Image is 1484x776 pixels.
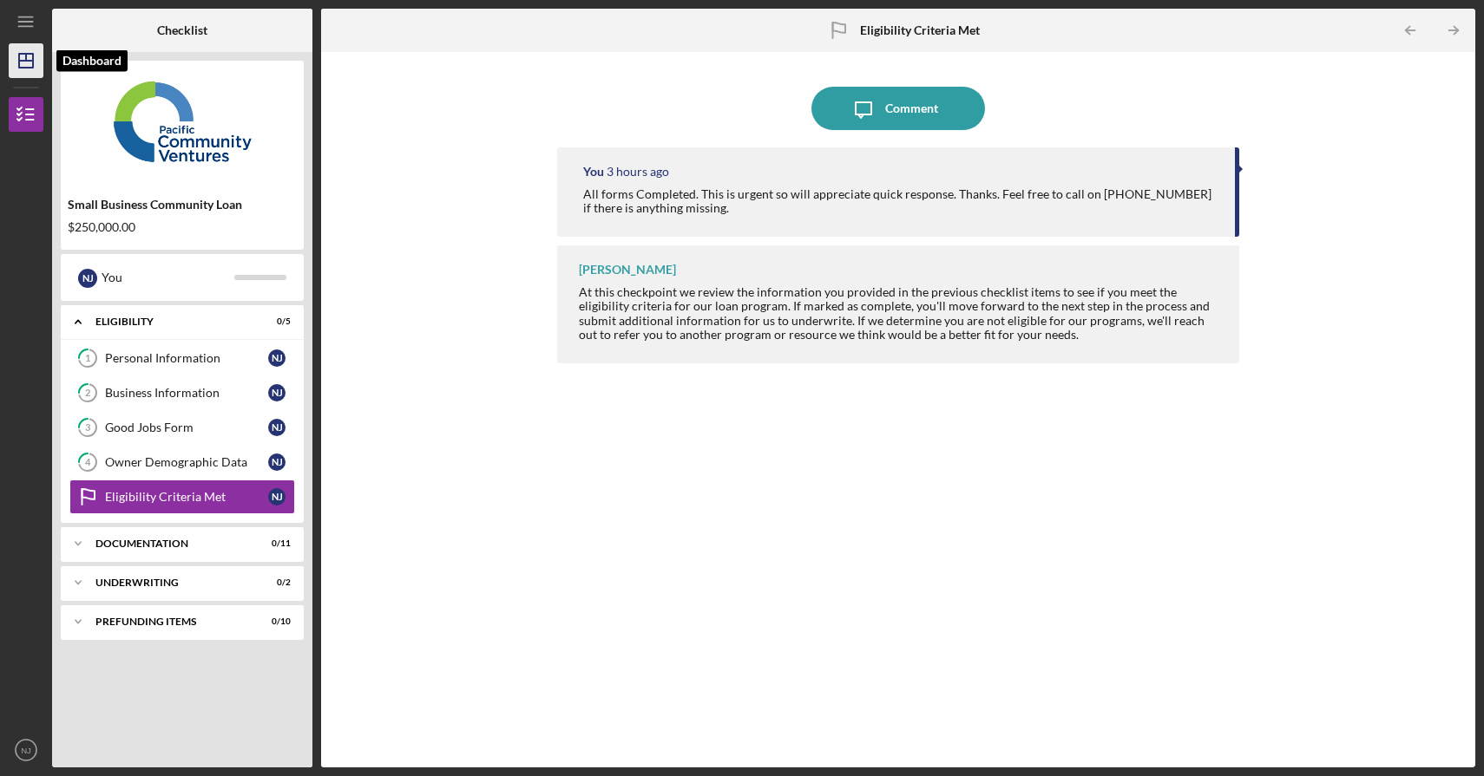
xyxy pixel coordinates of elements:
tspan: 4 [85,457,91,468]
div: 0 / 5 [259,316,291,327]
div: Eligibility Criteria Met [105,490,268,504]
tspan: 3 [85,422,90,434]
div: Documentation [95,538,247,549]
div: Owner Demographic Data [105,455,268,469]
tspan: 1 [85,353,90,364]
div: Comment [885,87,938,130]
div: Good Jobs Form [105,421,268,434]
div: N J [268,488,286,505]
b: Eligibility Criteria Met [860,23,980,37]
button: Comment [811,87,985,130]
div: You [583,165,604,179]
div: 0 / 2 [259,577,291,588]
div: Eligibility [95,316,247,327]
a: Eligibility Criteria MetNJ [69,479,295,514]
div: 0 / 10 [259,616,291,627]
button: NJ [9,733,43,767]
div: Small Business Community Loan [68,198,297,212]
text: NJ [21,746,31,755]
a: 3Good Jobs FormNJ [69,410,295,445]
div: 0 / 11 [259,538,291,549]
img: Product logo [61,69,304,173]
time: 2025-10-14 17:58 [607,165,669,179]
div: N J [268,349,286,367]
div: N J [268,453,286,471]
a: 1Personal InformationNJ [69,341,295,375]
div: Personal Information [105,351,268,365]
div: Prefunding Items [95,616,247,627]
div: All forms Completed. This is urgent so will appreciate quick response. Thanks. Feel free to call ... [583,187,1218,215]
div: N J [78,269,97,288]
div: $250,000.00 [68,220,297,234]
div: [PERSON_NAME] [579,263,676,277]
tspan: 2 [85,388,90,399]
b: Checklist [157,23,207,37]
a: 4Owner Demographic DataNJ [69,445,295,479]
div: At this checkpoint we review the information you provided in the previous checklist items to see ... [579,285,1222,341]
div: Business Information [105,386,268,400]
div: N J [268,384,286,401]
div: Underwriting [95,577,247,588]
a: 2Business InformationNJ [69,375,295,410]
div: N J [268,419,286,436]
div: You [102,263,234,292]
